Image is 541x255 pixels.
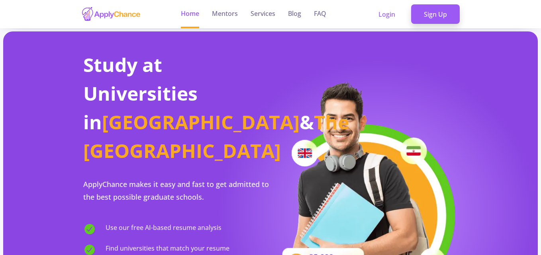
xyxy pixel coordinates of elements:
[411,4,460,24] a: Sign Up
[83,52,198,135] span: Study at Universities in
[81,6,141,22] img: applychance logo
[366,4,408,24] a: Login
[83,179,269,202] span: ApplyChance makes it easy and fast to get admitted to the best possible graduate schools.
[300,109,314,135] span: &
[106,223,221,236] span: Use our free AI-based resume analysis
[102,109,300,135] span: [GEOGRAPHIC_DATA]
